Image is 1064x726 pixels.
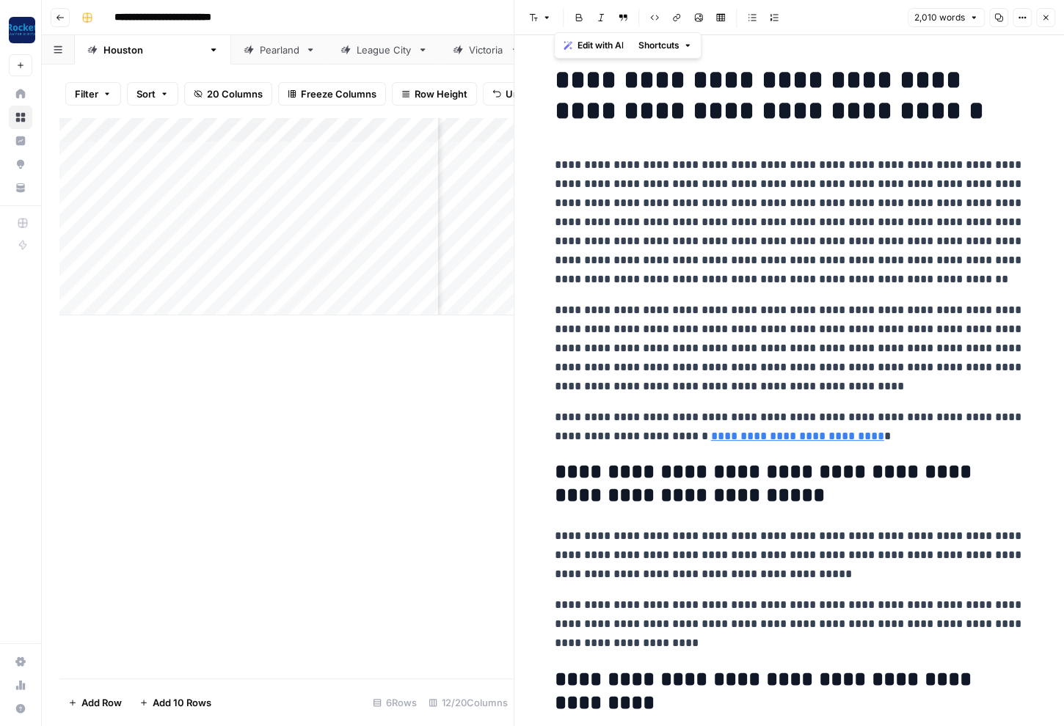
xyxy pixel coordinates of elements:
span: 2,010 words [914,11,965,24]
span: Shortcuts [638,39,679,52]
a: Browse [9,106,32,129]
img: Rocket Pilots Logo [9,17,35,43]
span: Row Height [415,87,467,101]
span: Undo [506,87,531,101]
span: Filter [75,87,98,101]
a: Your Data [9,176,32,199]
button: 2,010 words [908,8,985,27]
button: Filter [65,82,121,106]
div: Pearland [260,43,299,57]
a: [GEOGRAPHIC_DATA] [75,35,231,65]
a: Home [9,82,32,106]
div: League City [357,43,412,57]
span: Freeze Columns [301,87,376,101]
button: Undo [483,82,540,106]
button: 20 Columns [184,82,272,106]
a: Victoria [440,35,533,65]
button: Row Height [392,82,477,106]
span: 20 Columns [207,87,263,101]
button: Add Row [59,691,131,714]
a: Opportunities [9,153,32,176]
button: Edit with AI [558,36,629,55]
div: 12/20 Columns [423,691,514,714]
a: Usage [9,673,32,697]
button: Workspace: Rocket Pilots [9,12,32,48]
a: Settings [9,650,32,673]
button: Shortcuts [632,36,698,55]
span: Edit with AI [577,39,623,52]
button: Add 10 Rows [131,691,220,714]
div: 6 Rows [367,691,423,714]
a: League City [328,35,440,65]
button: Freeze Columns [278,82,386,106]
button: Sort [127,82,178,106]
span: Add 10 Rows [153,695,211,710]
a: Insights [9,129,32,153]
div: Victoria [469,43,504,57]
span: Add Row [81,695,122,710]
button: Help + Support [9,697,32,720]
div: [GEOGRAPHIC_DATA] [103,43,203,57]
a: Pearland [231,35,328,65]
span: Sort [136,87,156,101]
